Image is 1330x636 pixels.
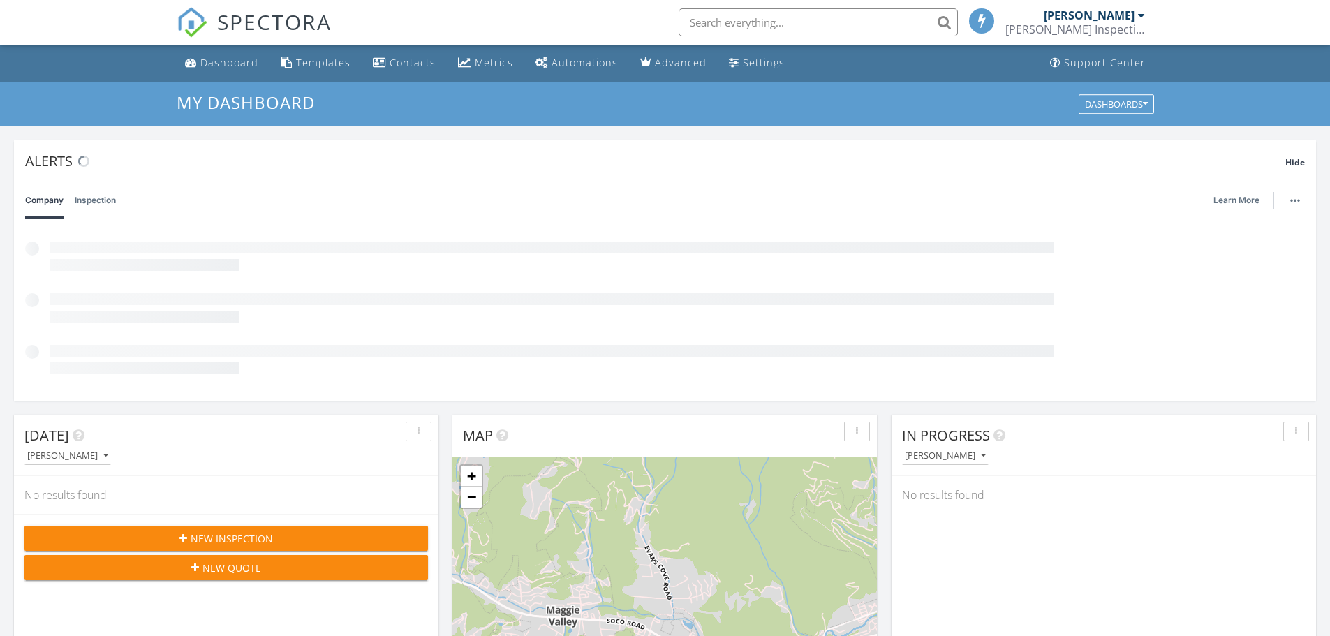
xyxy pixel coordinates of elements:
a: SPECTORA [177,19,332,48]
a: Metrics [452,50,519,76]
div: No results found [892,476,1316,514]
span: New Inspection [191,531,273,546]
div: No results found [14,476,438,514]
div: Metrics [475,56,513,69]
span: SPECTORA [217,7,332,36]
div: Advanced [655,56,707,69]
img: ellipsis-632cfdd7c38ec3a7d453.svg [1290,199,1300,202]
div: Automations [552,56,618,69]
a: Settings [723,50,790,76]
div: Presley-Barker Inspections LLC [1005,22,1145,36]
a: Advanced [635,50,712,76]
div: Support Center [1064,56,1146,69]
a: Zoom out [461,487,482,508]
button: Dashboards [1079,94,1154,114]
a: Dashboard [179,50,264,76]
a: Inspection [75,182,116,219]
button: [PERSON_NAME] [24,447,111,466]
span: [DATE] [24,426,69,445]
a: Company [25,182,64,219]
button: [PERSON_NAME] [902,447,989,466]
div: [PERSON_NAME] [905,451,986,461]
div: Settings [743,56,785,69]
div: Templates [296,56,350,69]
div: [PERSON_NAME] [27,451,108,461]
div: Dashboards [1085,99,1148,109]
span: New Quote [202,561,261,575]
a: Support Center [1044,50,1151,76]
button: New Quote [24,555,428,580]
span: My Dashboard [177,91,315,114]
a: Learn More [1213,193,1268,207]
div: Alerts [25,151,1285,170]
a: Templates [275,50,356,76]
div: [PERSON_NAME] [1044,8,1135,22]
div: Dashboard [200,56,258,69]
div: Contacts [390,56,436,69]
a: Zoom in [461,466,482,487]
span: Map [463,426,493,445]
span: In Progress [902,426,990,445]
button: New Inspection [24,526,428,551]
input: Search everything... [679,8,958,36]
span: Hide [1285,156,1305,168]
a: Automations (Basic) [530,50,623,76]
img: The Best Home Inspection Software - Spectora [177,7,207,38]
a: Contacts [367,50,441,76]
